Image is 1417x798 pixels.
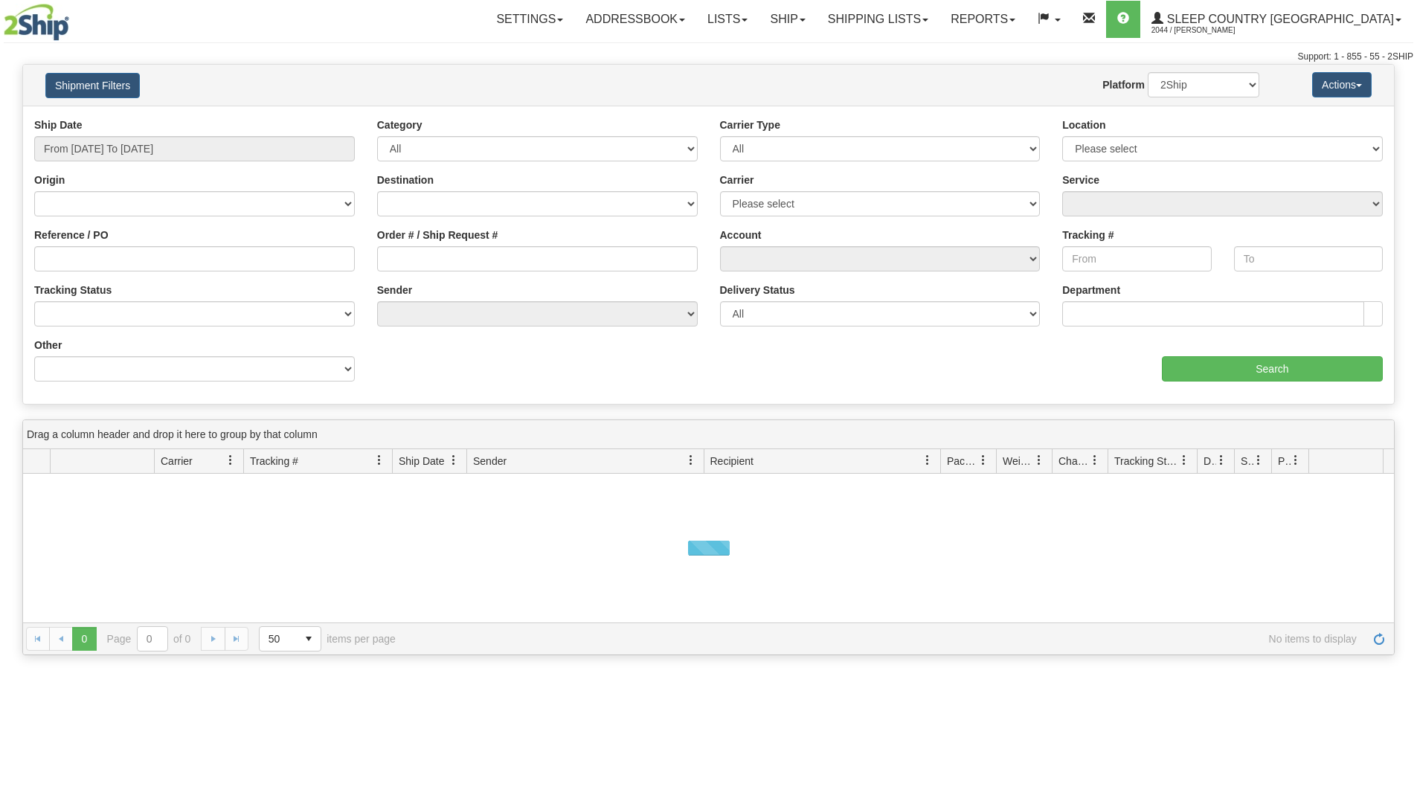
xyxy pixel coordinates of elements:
span: Weight [1003,454,1034,469]
a: Lists [696,1,759,38]
span: Charge [1058,454,1090,469]
label: Department [1062,283,1120,297]
a: Sleep Country [GEOGRAPHIC_DATA] 2044 / [PERSON_NAME] [1140,1,1413,38]
span: Page sizes drop down [259,626,321,651]
a: Tracking Status filter column settings [1172,448,1197,473]
label: Tracking # [1062,228,1114,242]
label: Service [1062,173,1099,187]
a: Settings [485,1,574,38]
span: 2044 / [PERSON_NAME] [1151,23,1263,38]
span: Recipient [710,454,754,469]
label: Carrier Type [720,118,780,132]
a: Shipping lists [817,1,939,38]
label: Destination [377,173,434,187]
span: Sleep Country [GEOGRAPHIC_DATA] [1163,13,1394,25]
iframe: chat widget [1383,323,1416,474]
input: Search [1162,356,1383,382]
span: Delivery Status [1204,454,1216,469]
a: Recipient filter column settings [915,448,940,473]
a: Packages filter column settings [971,448,996,473]
img: logo2044.jpg [4,4,69,41]
span: Pickup Status [1278,454,1291,469]
span: items per page [259,626,396,651]
a: Pickup Status filter column settings [1283,448,1308,473]
a: Ship Date filter column settings [441,448,466,473]
span: Shipment Issues [1241,454,1253,469]
label: Platform [1102,77,1145,92]
label: Delivery Status [720,283,795,297]
button: Shipment Filters [45,73,140,98]
a: Delivery Status filter column settings [1209,448,1234,473]
a: Ship [759,1,816,38]
label: Tracking Status [34,283,112,297]
span: Page 0 [72,627,96,651]
a: Shipment Issues filter column settings [1246,448,1271,473]
span: Ship Date [399,454,444,469]
a: Carrier filter column settings [218,448,243,473]
label: Location [1062,118,1105,132]
label: Order # / Ship Request # [377,228,498,242]
input: To [1234,246,1383,271]
span: 50 [269,631,288,646]
span: Sender [473,454,507,469]
button: Actions [1312,72,1372,97]
span: Tracking # [250,454,298,469]
a: Refresh [1367,627,1391,651]
span: No items to display [417,633,1357,645]
label: Account [720,228,762,242]
a: Addressbook [574,1,696,38]
input: From [1062,246,1211,271]
label: Other [34,338,62,353]
label: Sender [377,283,412,297]
label: Origin [34,173,65,187]
a: Sender filter column settings [678,448,704,473]
span: Tracking Status [1114,454,1179,469]
a: Weight filter column settings [1026,448,1052,473]
a: Reports [939,1,1026,38]
div: Support: 1 - 855 - 55 - 2SHIP [4,51,1413,63]
a: Charge filter column settings [1082,448,1108,473]
span: Packages [947,454,978,469]
label: Ship Date [34,118,83,132]
label: Carrier [720,173,754,187]
span: Page of 0 [107,626,191,651]
label: Category [377,118,422,132]
label: Reference / PO [34,228,109,242]
span: Carrier [161,454,193,469]
div: grid grouping header [23,420,1394,449]
a: Tracking # filter column settings [367,448,392,473]
span: select [297,627,321,651]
